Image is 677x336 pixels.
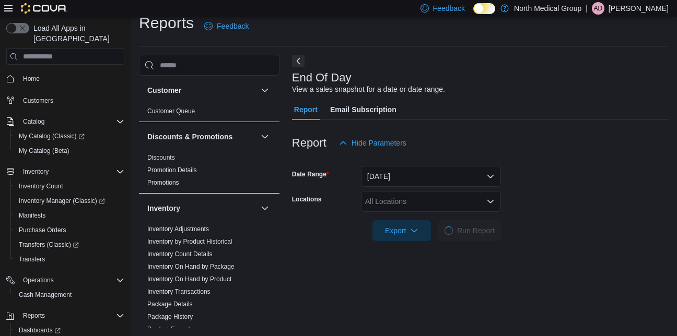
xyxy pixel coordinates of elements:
span: Hide Parameters [352,138,406,148]
span: Inventory Count Details [147,250,213,258]
a: Product Expirations [147,326,202,333]
span: Customers [23,97,53,105]
span: Cash Management [15,289,124,301]
a: Purchase Orders [15,224,71,236]
img: Cova [21,3,67,14]
a: Inventory by Product Historical [147,238,232,245]
h3: Inventory [147,203,180,213]
button: Operations [2,273,129,287]
span: Product Expirations [147,325,202,333]
span: Transfers (Classic) [19,241,79,249]
span: Discounts [147,153,175,162]
button: Discounts & Promotions [259,130,271,143]
span: Package Details [147,300,193,308]
span: Operations [23,276,54,284]
label: Date Range [292,170,329,178]
a: Inventory Transactions [147,288,211,295]
span: Reports [19,309,124,322]
div: Discounts & Promotions [139,151,279,193]
a: My Catalog (Beta) [15,145,74,157]
button: LoadingRun Report [438,220,501,241]
span: Promotions [147,178,179,187]
span: Inventory [19,165,124,178]
span: Catalog [19,115,124,128]
a: Customer Queue [147,107,195,115]
span: Transfers (Classic) [15,238,124,251]
span: Inventory Manager (Classic) [15,195,124,207]
a: Cash Management [15,289,76,301]
a: Inventory Adjustments [147,225,209,233]
span: Email Subscription [330,99,396,120]
span: Dark Mode [473,14,474,15]
a: Home [19,73,44,85]
button: Customers [2,92,129,107]
span: Customers [19,93,124,106]
a: My Catalog (Classic) [10,129,129,143]
span: Home [19,72,124,85]
a: Discounts [147,154,175,161]
h1: Reports [139,13,194,33]
span: Export [379,220,425,241]
a: Inventory On Hand by Package [147,263,235,270]
button: Inventory Count [10,179,129,194]
button: Catalog [2,114,129,129]
p: [PERSON_NAME] [609,2,669,15]
a: Transfers [15,253,49,266]
span: Manifests [15,209,124,222]
input: Dark Mode [473,3,495,14]
span: Transfers [15,253,124,266]
span: Cash Management [19,291,72,299]
a: Customers [19,94,57,107]
button: Cash Management [10,287,129,302]
div: Autumn Drinnin [592,2,604,15]
span: Run Report [457,225,495,236]
div: Customer [139,105,279,122]
h3: Discounts & Promotions [147,131,232,142]
button: Customer [147,85,256,95]
span: Load All Apps in [GEOGRAPHIC_DATA] [29,23,124,44]
a: Package History [147,313,193,320]
button: My Catalog (Beta) [10,143,129,158]
div: View a sales snapshot for a date or date range. [292,84,445,95]
button: Manifests [10,208,129,223]
button: Purchase Orders [10,223,129,237]
button: Discounts & Promotions [147,131,256,142]
span: Inventory Adjustments [147,225,209,233]
a: My Catalog (Classic) [15,130,89,142]
a: Package Details [147,301,193,308]
span: My Catalog (Classic) [19,132,85,140]
span: My Catalog (Beta) [15,145,124,157]
span: Feedback [433,3,465,14]
a: Transfers (Classic) [15,238,83,251]
button: Reports [2,308,129,323]
a: Inventory On Hand by Product [147,275,231,283]
span: Inventory Manager (Classic) [19,197,105,205]
span: Dashboards [19,326,61,334]
span: My Catalog (Classic) [15,130,124,142]
a: Feedback [200,16,253,37]
button: Inventory [259,202,271,214]
a: Inventory Manager (Classic) [10,194,129,208]
span: Inventory by Product Historical [147,237,232,246]
button: Export [372,220,431,241]
span: Manifests [19,211,45,220]
span: Home [23,75,40,83]
span: Inventory Count [19,182,63,190]
p: | [586,2,588,15]
button: Inventory [2,164,129,179]
span: Report [294,99,318,120]
button: Home [2,71,129,86]
button: Open list of options [486,197,495,206]
button: Reports [19,309,49,322]
span: Inventory On Hand by Product [147,275,231,283]
a: Inventory Count [15,180,67,193]
button: Hide Parameters [335,133,411,153]
span: Reports [23,311,45,320]
button: Customer [259,84,271,97]
span: AD [594,2,603,15]
h3: End Of Day [292,71,352,84]
span: Catalog [23,117,44,126]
